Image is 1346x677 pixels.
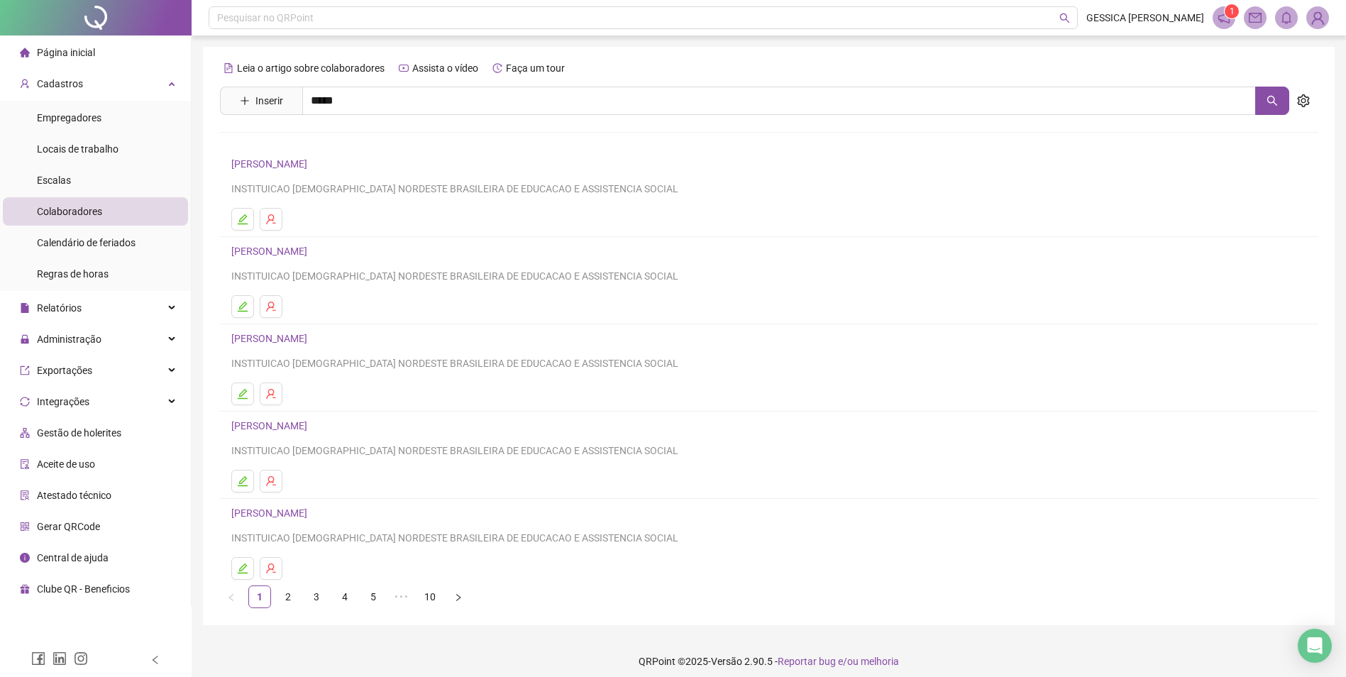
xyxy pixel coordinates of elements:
[20,303,30,313] span: file
[20,490,30,500] span: solution
[277,585,299,608] li: 2
[1297,94,1310,107] span: setting
[37,552,109,563] span: Central de ajuda
[447,585,470,608] li: Próxima página
[711,656,742,667] span: Versão
[37,47,95,58] span: Página inicial
[150,655,160,665] span: left
[419,585,441,608] li: 10
[20,48,30,57] span: home
[37,302,82,314] span: Relatórios
[37,334,101,345] span: Administração
[390,585,413,608] li: 5 próximas páginas
[333,585,356,608] li: 4
[454,593,463,602] span: right
[305,585,328,608] li: 3
[1267,95,1278,106] span: search
[1218,11,1230,24] span: notification
[265,475,277,487] span: user-delete
[220,585,243,608] li: Página anterior
[1249,11,1262,24] span: mail
[53,651,67,666] span: linkedin
[37,206,102,217] span: Colaboradores
[227,593,236,602] span: left
[1059,13,1070,23] span: search
[20,553,30,563] span: info-circle
[37,583,130,595] span: Clube QR - Beneficios
[37,521,100,532] span: Gerar QRCode
[37,143,118,155] span: Locais de trabalho
[237,563,248,574] span: edit
[231,333,311,344] a: [PERSON_NAME]
[1086,10,1204,26] span: GESSICA [PERSON_NAME]
[265,388,277,400] span: user-delete
[419,586,441,607] a: 10
[265,301,277,312] span: user-delete
[237,388,248,400] span: edit
[231,158,311,170] a: [PERSON_NAME]
[20,428,30,438] span: apartment
[1298,629,1332,663] div: Open Intercom Messenger
[237,214,248,225] span: edit
[277,586,299,607] a: 2
[37,112,101,123] span: Empregadores
[37,490,111,501] span: Atestado técnico
[37,458,95,470] span: Aceite de uso
[231,246,311,257] a: [PERSON_NAME]
[224,63,233,73] span: file-text
[390,585,413,608] span: •••
[447,585,470,608] button: right
[20,397,30,407] span: sync
[220,585,243,608] button: left
[778,656,899,667] span: Reportar bug e/ou melhoria
[37,78,83,89] span: Cadastros
[240,96,250,106] span: plus
[231,443,1306,458] div: INSTITUICAO [DEMOGRAPHIC_DATA] NORDESTE BRASILEIRA DE EDUCACAO E ASSISTENCIA SOCIAL
[20,459,30,469] span: audit
[231,420,311,431] a: [PERSON_NAME]
[362,585,385,608] li: 5
[37,396,89,407] span: Integrações
[37,365,92,376] span: Exportações
[1280,11,1293,24] span: bell
[20,522,30,532] span: qrcode
[237,475,248,487] span: edit
[306,586,327,607] a: 3
[37,237,136,248] span: Calendário de feriados
[492,63,502,73] span: history
[249,586,270,607] a: 1
[265,214,277,225] span: user-delete
[399,63,409,73] span: youtube
[37,427,121,439] span: Gestão de holerites
[231,181,1306,197] div: INSTITUICAO [DEMOGRAPHIC_DATA] NORDESTE BRASILEIRA DE EDUCACAO E ASSISTENCIA SOCIAL
[31,651,45,666] span: facebook
[412,62,478,74] span: Assista o vídeo
[1225,4,1239,18] sup: 1
[237,62,385,74] span: Leia o artigo sobre colaboradores
[265,563,277,574] span: user-delete
[237,301,248,312] span: edit
[1230,6,1235,16] span: 1
[20,79,30,89] span: user-add
[231,507,311,519] a: [PERSON_NAME]
[231,268,1306,284] div: INSTITUICAO [DEMOGRAPHIC_DATA] NORDESTE BRASILEIRA DE EDUCACAO E ASSISTENCIA SOCIAL
[334,586,355,607] a: 4
[20,584,30,594] span: gift
[255,93,283,109] span: Inserir
[1307,7,1328,28] img: 72101
[37,268,109,280] span: Regras de horas
[20,334,30,344] span: lock
[248,585,271,608] li: 1
[231,530,1306,546] div: INSTITUICAO [DEMOGRAPHIC_DATA] NORDESTE BRASILEIRA DE EDUCACAO E ASSISTENCIA SOCIAL
[37,175,71,186] span: Escalas
[231,356,1306,371] div: INSTITUICAO [DEMOGRAPHIC_DATA] NORDESTE BRASILEIRA DE EDUCACAO E ASSISTENCIA SOCIAL
[506,62,565,74] span: Faça um tour
[228,89,294,112] button: Inserir
[363,586,384,607] a: 5
[74,651,88,666] span: instagram
[20,365,30,375] span: export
